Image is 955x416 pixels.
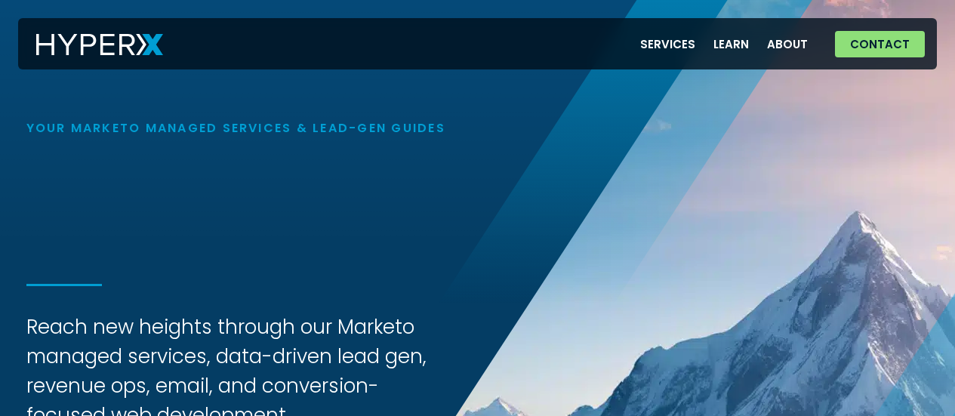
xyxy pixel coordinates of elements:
[758,29,817,60] a: About
[631,29,817,60] nav: Menu
[26,121,597,135] h1: Your Marketo Managed Services & Lead-Gen Guides
[36,34,163,56] img: HyperX Logo
[835,31,925,57] a: Contact
[631,29,704,60] a: Services
[704,29,758,60] a: Learn
[850,39,910,50] span: Contact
